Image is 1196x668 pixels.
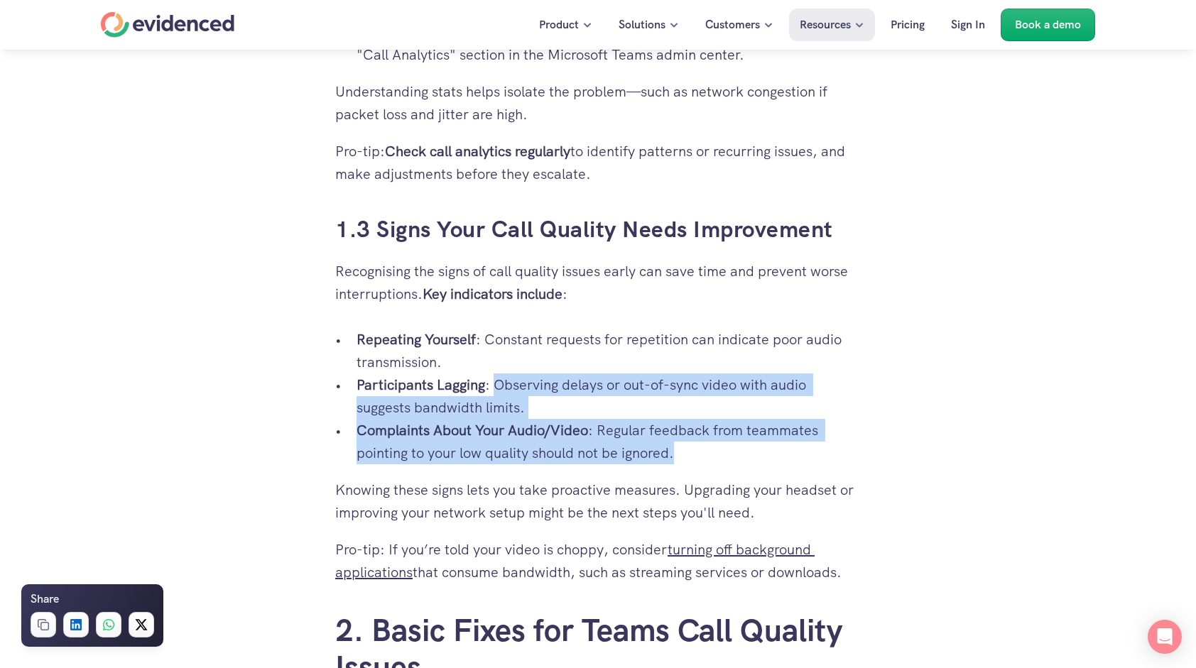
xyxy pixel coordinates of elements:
[357,373,861,419] p: : Observing delays or out-of-sync video with audio suggests bandwidth limits.
[335,538,861,584] p: Pro-tip: If you’re told your video is choppy, consider that consume bandwidth, such as streaming ...
[335,540,815,581] a: turning off background applications
[357,328,861,373] p: : Constant requests for repetition can indicate poor audio transmission.
[1148,620,1182,654] div: Open Intercom Messenger
[940,9,996,41] a: Sign In
[357,330,476,349] strong: Repeating Yourself
[335,214,833,244] a: 1.3 Signs Your Call Quality Needs Improvement
[357,419,861,464] p: : Regular feedback from teammates pointing to your low quality should not be ignored.
[31,590,59,608] h6: Share
[951,16,985,34] p: Sign In
[357,421,588,439] strong: Complaints About Your Audio/Video
[619,16,665,34] p: Solutions
[1001,9,1095,41] a: Book a demo
[335,140,861,185] p: Pro-tip: to identify patterns or recurring issues, and make adjustments before they escalate.
[800,16,851,34] p: Resources
[423,285,562,303] strong: Key indicators include
[101,12,234,38] a: Home
[705,16,760,34] p: Customers
[385,142,570,160] strong: Check call analytics regularly
[891,16,925,34] p: Pricing
[335,260,861,305] p: Recognising the signs of call quality issues early can save time and prevent worse interruptions. :
[1015,16,1081,34] p: Book a demo
[539,16,579,34] p: Product
[880,9,935,41] a: Pricing
[335,478,861,524] p: Knowing these signs lets you take proactive measures. Upgrading your headset or improving your ne...
[357,376,485,394] strong: Participants Lagging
